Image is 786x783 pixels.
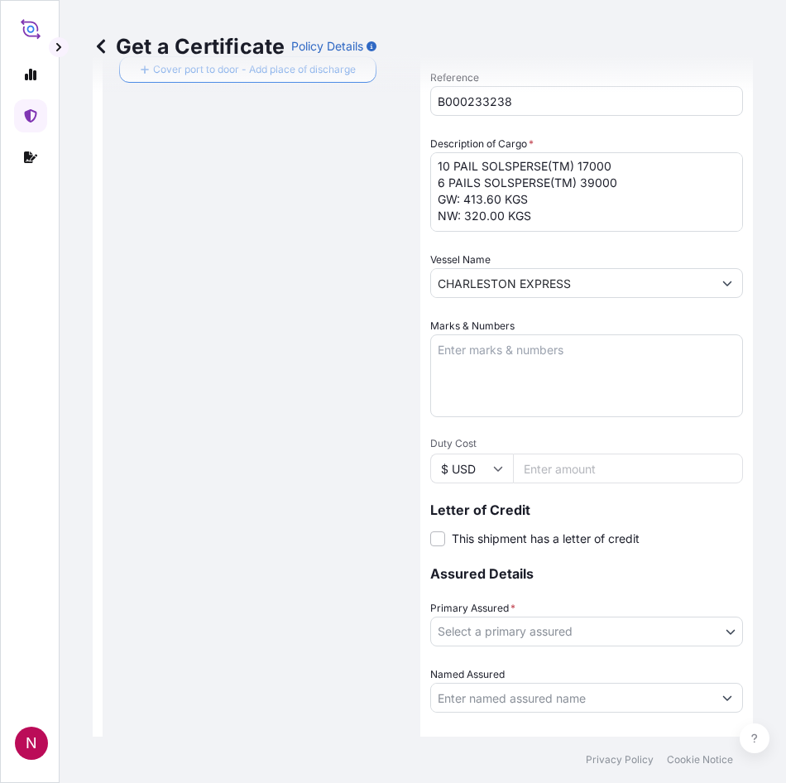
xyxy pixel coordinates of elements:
p: Get a Certificate [93,33,285,60]
label: Named Assured [430,666,505,683]
button: Show suggestions [712,268,742,298]
a: Privacy Policy [586,753,654,766]
a: Cookie Notice [667,753,733,766]
p: Letter of Credit [430,503,743,516]
span: Primary Assured [430,600,515,617]
span: Duty Cost [430,437,743,450]
p: Assured Details [430,567,743,580]
label: Marks & Numbers [430,318,515,334]
input: Type to search vessel name or IMO [431,268,712,298]
button: Select a primary assured [430,617,743,646]
label: Vessel Name [430,252,491,268]
label: Description of Cargo [430,136,534,152]
button: Show suggestions [712,683,742,713]
input: Assured Name [431,683,712,713]
span: N [26,735,37,752]
p: Policy Details [291,38,363,55]
input: Enter booking reference [430,86,743,116]
span: This shipment has a letter of credit [452,531,640,547]
span: Select a primary assured [438,623,573,640]
label: Named Assured Address [430,733,545,749]
input: Enter amount [513,454,743,483]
